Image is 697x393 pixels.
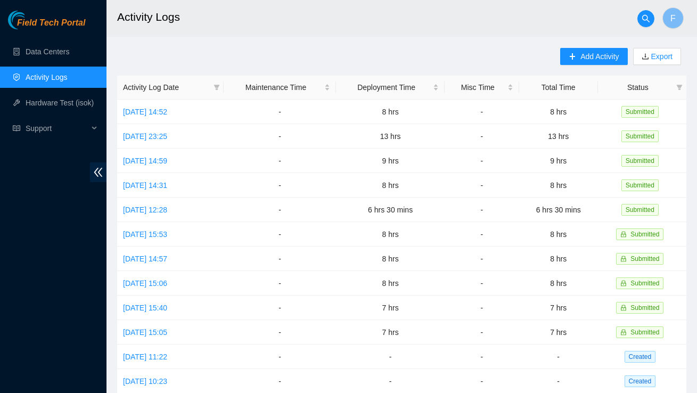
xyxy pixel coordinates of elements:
[638,14,654,23] span: search
[224,149,336,173] td: -
[604,81,672,93] span: Status
[123,206,167,214] a: [DATE] 12:28
[123,353,167,361] a: [DATE] 11:22
[336,345,445,369] td: -
[621,204,659,216] span: Submitted
[8,19,85,33] a: Akamai TechnologiesField Tech Portal
[336,198,445,222] td: 6 hrs 30 mins
[621,130,659,142] span: Submitted
[445,271,519,296] td: -
[642,53,649,61] span: download
[336,222,445,247] td: 8 hrs
[336,320,445,345] td: 7 hrs
[625,375,656,387] span: Created
[662,7,684,29] button: F
[630,231,659,238] span: Submitted
[445,198,519,222] td: -
[123,230,167,239] a: [DATE] 15:53
[519,320,598,345] td: 7 hrs
[336,296,445,320] td: 7 hrs
[224,100,336,124] td: -
[336,247,445,271] td: 8 hrs
[519,198,598,222] td: 6 hrs 30 mins
[445,100,519,124] td: -
[621,155,659,167] span: Submitted
[625,351,656,363] span: Created
[620,231,627,238] span: lock
[224,247,336,271] td: -
[519,345,598,369] td: -
[123,108,167,116] a: [DATE] 14:52
[90,162,106,182] span: double-left
[445,173,519,198] td: -
[649,52,673,61] a: Export
[637,10,654,27] button: search
[26,73,68,81] a: Activity Logs
[560,48,627,65] button: plusAdd Activity
[445,247,519,271] td: -
[630,304,659,312] span: Submitted
[580,51,619,62] span: Add Activity
[336,149,445,173] td: 9 hrs
[211,79,222,95] span: filter
[445,124,519,149] td: -
[224,345,336,369] td: -
[224,320,336,345] td: -
[620,305,627,311] span: lock
[336,124,445,149] td: 13 hrs
[630,329,659,336] span: Submitted
[445,222,519,247] td: -
[336,271,445,296] td: 8 hrs
[569,53,576,61] span: plus
[13,125,20,132] span: read
[445,345,519,369] td: -
[445,149,519,173] td: -
[519,222,598,247] td: 8 hrs
[445,296,519,320] td: -
[519,100,598,124] td: 8 hrs
[224,198,336,222] td: -
[8,11,54,29] img: Akamai Technologies
[519,296,598,320] td: 7 hrs
[519,149,598,173] td: 9 hrs
[123,279,167,288] a: [DATE] 15:06
[519,271,598,296] td: 8 hrs
[633,48,681,65] button: downloadExport
[519,76,598,100] th: Total Time
[123,304,167,312] a: [DATE] 15:40
[670,12,676,25] span: F
[123,255,167,263] a: [DATE] 14:57
[445,320,519,345] td: -
[519,124,598,149] td: 13 hrs
[620,280,627,286] span: lock
[519,247,598,271] td: 8 hrs
[123,181,167,190] a: [DATE] 14:31
[674,79,685,95] span: filter
[336,173,445,198] td: 8 hrs
[123,132,167,141] a: [DATE] 23:25
[224,173,336,198] td: -
[224,296,336,320] td: -
[676,84,683,91] span: filter
[224,124,336,149] td: -
[214,84,220,91] span: filter
[336,100,445,124] td: 8 hrs
[26,47,69,56] a: Data Centers
[621,106,659,118] span: Submitted
[621,179,659,191] span: Submitted
[26,118,88,139] span: Support
[123,377,167,386] a: [DATE] 10:23
[26,99,94,107] a: Hardware Test (isok)
[123,328,167,337] a: [DATE] 15:05
[123,81,209,93] span: Activity Log Date
[224,222,336,247] td: -
[630,255,659,263] span: Submitted
[123,157,167,165] a: [DATE] 14:59
[224,271,336,296] td: -
[620,256,627,262] span: lock
[519,173,598,198] td: 8 hrs
[630,280,659,287] span: Submitted
[620,329,627,335] span: lock
[17,18,85,28] span: Field Tech Portal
